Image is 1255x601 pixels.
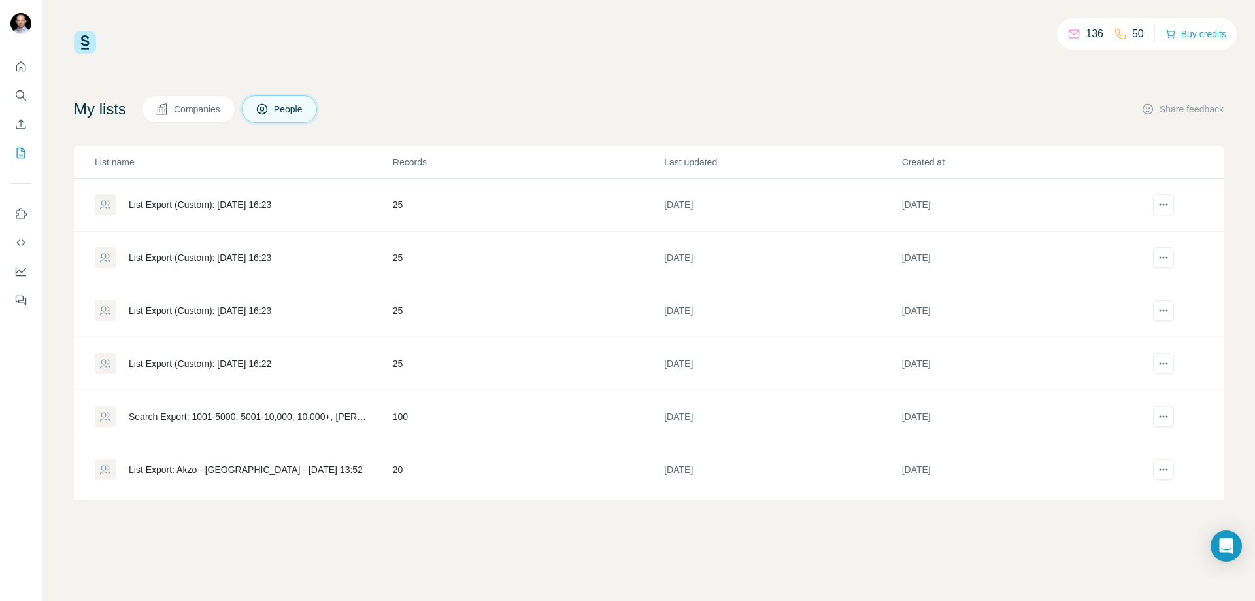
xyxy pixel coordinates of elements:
[392,443,663,496] td: 20
[95,156,392,169] p: List name
[663,337,901,390] td: [DATE]
[392,232,663,284] td: 25
[392,390,663,443] td: 100
[901,390,1139,443] td: [DATE]
[664,156,900,169] p: Last updated
[392,179,663,232] td: 25
[10,55,31,78] button: Quick start
[10,202,31,226] button: Use Surfe on LinkedIn
[901,337,1139,390] td: [DATE]
[1132,26,1144,42] p: 50
[129,304,271,317] div: List Export (Custom): [DATE] 16:23
[901,284,1139,337] td: [DATE]
[1153,353,1174,374] button: actions
[1153,247,1174,268] button: actions
[1153,194,1174,215] button: actions
[129,463,363,476] div: List Export: Akzo - [GEOGRAPHIC_DATA] - [DATE] 13:52
[1153,300,1174,321] button: actions
[1165,25,1226,43] button: Buy credits
[1153,406,1174,427] button: actions
[392,337,663,390] td: 25
[274,103,304,116] span: People
[74,99,126,120] h4: My lists
[129,357,271,370] div: List Export (Custom): [DATE] 16:22
[174,103,222,116] span: Companies
[10,288,31,312] button: Feedback
[1153,459,1174,480] button: actions
[1211,530,1242,562] div: Open Intercom Messenger
[129,410,371,423] div: Search Export: 1001-5000, 5001-10,000, 10,000+, [PERSON_NAME] - [DATE] 16:24
[663,232,901,284] td: [DATE]
[10,13,31,34] img: Avatar
[1141,103,1224,116] button: Share feedback
[10,141,31,165] button: My lists
[392,284,663,337] td: 25
[10,260,31,283] button: Dashboard
[901,232,1139,284] td: [DATE]
[129,198,271,211] div: List Export (Custom): [DATE] 16:23
[902,156,1138,169] p: Created at
[663,179,901,232] td: [DATE]
[10,112,31,136] button: Enrich CSV
[901,443,1139,496] td: [DATE]
[393,156,663,169] p: Records
[129,251,271,264] div: List Export (Custom): [DATE] 16:23
[663,284,901,337] td: [DATE]
[10,84,31,107] button: Search
[1086,26,1103,42] p: 136
[901,179,1139,232] td: [DATE]
[663,390,901,443] td: [DATE]
[10,231,31,254] button: Use Surfe API
[663,443,901,496] td: [DATE]
[74,31,96,54] img: Surfe Logo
